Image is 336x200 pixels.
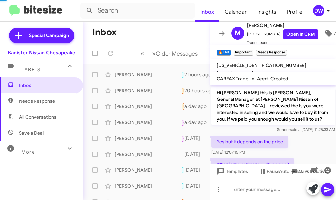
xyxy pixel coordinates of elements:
span: Templates [215,166,248,177]
div: [PERSON_NAME] [115,103,181,110]
span: [PERSON_NAME] [217,70,254,76]
div: [PERSON_NAME] [115,151,181,158]
input: Search [80,3,195,19]
span: Trade Leads [247,39,318,46]
span: Auto Fields [279,166,311,177]
span: CARFAX Trade-In [217,76,254,82]
a: Inbox [195,2,219,22]
span: said at [290,127,301,132]
small: Important [234,50,253,56]
span: Needs Response [183,104,212,108]
span: Labels [21,67,40,73]
p: What is the estimated offer price? [211,158,294,170]
span: « [141,49,144,58]
small: 🔥 Hot [217,50,231,56]
div: I am at the dealership. Am I supposed to see you or someone else? [181,71,184,78]
div: 2 hours ago [184,71,217,78]
span: Older Messages [156,50,198,57]
button: Pause [253,166,285,177]
a: Open in CRM [283,29,318,39]
button: DW [307,5,329,16]
span: [PHONE_NUMBER] [247,29,318,39]
div: Awesome, I will have my team set up your visit we look forward to meeting you! You should expect ... [181,166,184,174]
p: Yes but it depends on the price [211,136,288,148]
span: Needs Response [19,98,75,104]
div: [PERSON_NAME] [115,87,181,94]
div: [PERSON_NAME] [115,135,181,142]
span: 🔥 Hot [183,184,195,188]
div: [PERSON_NAME] [115,119,181,126]
div: Inbound Call [181,134,184,142]
div: a day ago [184,119,212,126]
div: [PERSON_NAME] [115,71,181,78]
span: » [152,49,156,58]
span: Inbox [19,82,75,89]
span: Call Them [183,121,201,125]
span: Special Campaign [29,32,69,39]
span: [US_VEHICLE_IDENTIFICATION_NUMBER] [217,62,306,68]
p: Hi [PERSON_NAME] this is [PERSON_NAME], General Manager at [PERSON_NAME] Nissan of [GEOGRAPHIC_DA... [211,87,335,125]
a: Insights [252,2,282,22]
nav: Page navigation example [137,47,202,60]
button: Previous [137,47,148,60]
span: Save a Deal [19,130,44,136]
div: [PERSON_NAME] [115,167,181,173]
button: Templates [210,166,253,177]
div: I came in. Got approved but they told me that i need a cosigner and i dont have one [181,87,184,94]
span: [DATE] 12:07:15 PM [211,150,245,155]
a: Profile [282,2,307,22]
span: Call Them [183,137,201,141]
div: [PERSON_NAME] [115,183,181,189]
div: We'd love to show you some options, we offer an information day this is just to stop by and drive... [181,151,184,158]
div: Inbound Call [181,118,184,126]
div: [DATE] [184,151,206,158]
div: [DATE] [184,135,206,142]
span: All Conversations [19,114,56,120]
span: M [235,28,241,38]
span: 🔥 Hot [183,72,195,77]
div: Ok. Thanks [181,102,184,110]
div: 20 hours ago [184,87,220,94]
div: Banister Nissan Chesapeake [8,49,75,56]
h1: Inbox [92,27,117,37]
span: Sender [DATE] 11:25:33 AM [277,127,335,132]
a: Special Campaign [9,28,74,43]
button: Auto Fields [274,166,316,177]
div: [DATE] [184,183,206,189]
div: We would love to make you an offer to just sell it, it take about 15 minutes. Does [DATE] or [DAT... [181,182,184,190]
span: Needs Response [183,88,212,93]
span: 🔥 Hot [183,168,195,172]
a: Calendar [219,2,252,22]
div: DW [313,5,324,16]
span: [PERSON_NAME] [247,21,318,29]
button: Next [148,47,202,60]
span: More [21,149,35,155]
span: Appt. Created [257,76,288,82]
div: a day ago [184,103,212,110]
div: [DATE] [184,167,206,173]
small: Needs Response [256,50,287,56]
